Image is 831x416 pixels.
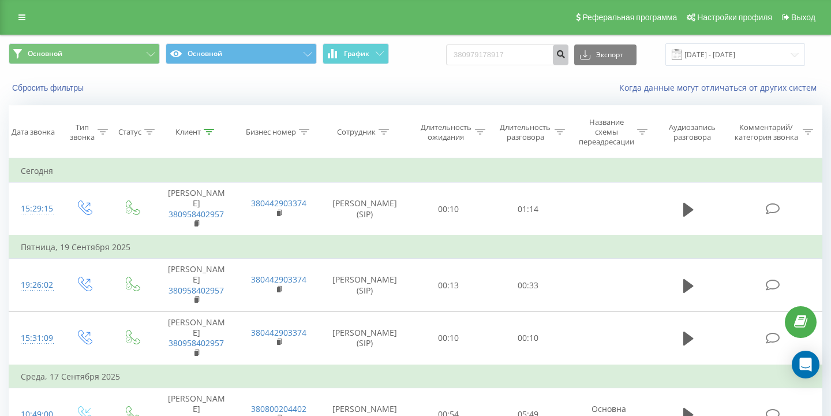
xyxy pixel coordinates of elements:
div: Длительность разговора [499,122,552,142]
a: 380442903374 [251,274,306,285]
td: 00:10 [409,183,489,236]
a: 380958402957 [169,337,224,348]
div: 15:31:09 [21,327,48,350]
button: Основной [166,43,317,64]
div: Длительность ожидания [420,122,473,142]
a: 380958402957 [169,209,224,220]
div: Тип звонка [70,122,95,142]
td: 00:33 [488,259,568,312]
td: Среда, 17 Сентября 2025 [9,365,822,388]
td: 00:10 [488,311,568,365]
td: [PERSON_NAME] (SIP) [320,311,409,365]
button: Экспорт [574,44,637,65]
input: Поиск по номеру [446,44,568,65]
td: [PERSON_NAME] [155,183,238,236]
td: 00:10 [409,311,489,365]
div: Open Intercom Messenger [792,351,819,378]
a: 380442903374 [251,327,306,338]
td: Пятница, 19 Сентября 2025 [9,236,822,259]
a: 380800204402 [251,403,306,414]
td: 01:14 [488,183,568,236]
td: [PERSON_NAME] [155,311,238,365]
button: Сбросить фильтры [9,83,89,93]
td: Сегодня [9,159,822,183]
div: 15:29:15 [21,198,48,220]
a: 380958402957 [169,285,224,296]
button: График [323,43,389,64]
a: Когда данные могут отличаться от других систем [619,82,822,93]
div: Дата звонка [12,127,55,137]
div: Сотрудник [337,127,376,137]
td: [PERSON_NAME] (SIP) [320,259,409,312]
div: Комментарий/категория звонка [732,122,800,142]
span: Реферальная программа [582,13,677,22]
td: [PERSON_NAME] (SIP) [320,183,409,236]
div: Статус [118,127,141,137]
span: Настройки профиля [697,13,772,22]
div: Название схемы переадресации [578,117,634,147]
span: График [344,50,369,58]
a: 380442903374 [251,198,306,209]
td: 00:13 [409,259,489,312]
span: Выход [791,13,815,22]
div: 19:26:02 [21,274,48,296]
button: Основной [9,43,160,64]
span: Основной [28,49,62,58]
td: [PERSON_NAME] [155,259,238,312]
div: Аудиозапись разговора [661,122,724,142]
div: Клиент [175,127,201,137]
div: Бизнес номер [246,127,296,137]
